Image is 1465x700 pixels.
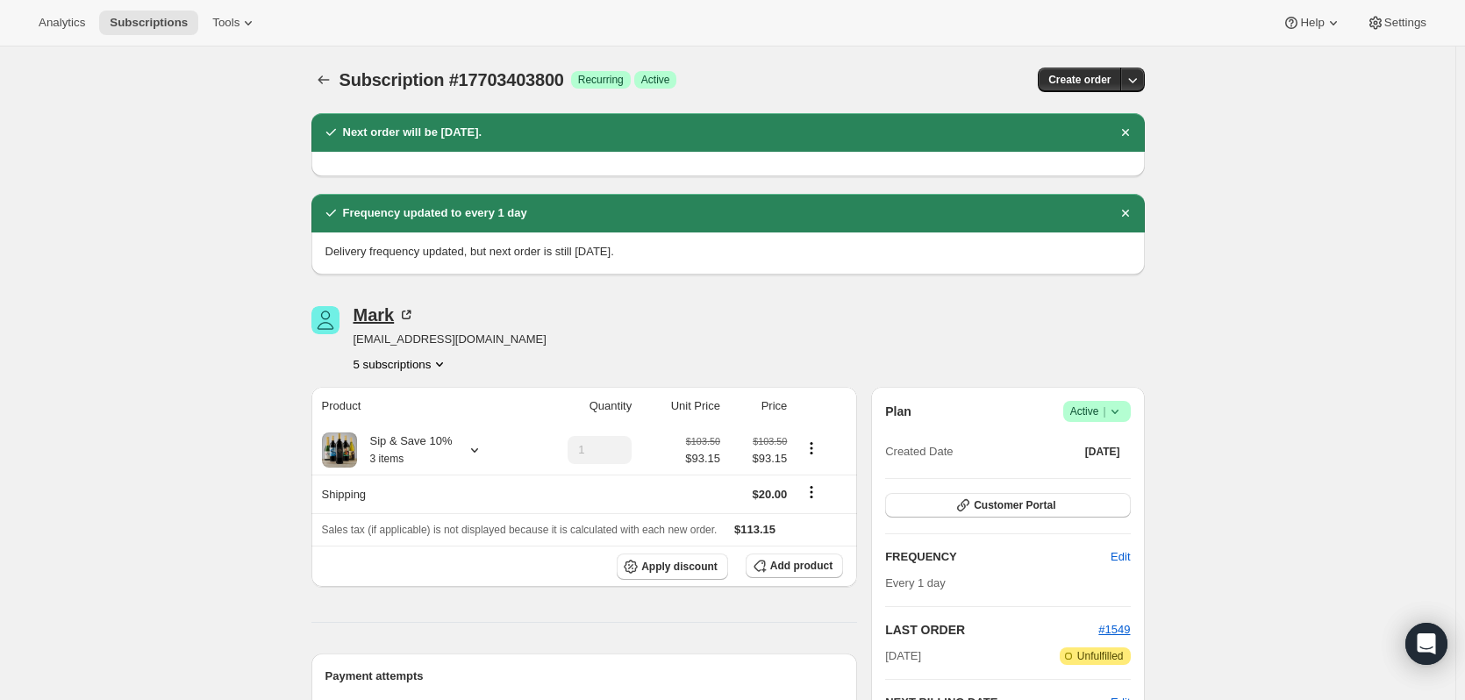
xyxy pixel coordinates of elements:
button: Help [1272,11,1352,35]
th: Shipping [311,475,527,513]
small: $103.50 [753,436,787,446]
span: [DATE] [885,647,921,665]
p: Delivery frequency updated, but next order is still [DATE]. [325,243,1131,261]
span: Analytics [39,16,85,30]
button: Tools [202,11,268,35]
span: Sales tax (if applicable) is not displayed because it is calculated with each new order. [322,524,718,536]
th: Unit Price [637,387,725,425]
a: #1549 [1098,623,1130,636]
span: Tools [212,16,239,30]
h2: Next order will be [DATE]. [343,124,482,141]
span: $93.15 [685,450,720,468]
button: Apply discount [617,554,728,580]
span: Edit [1111,548,1130,566]
span: $20.00 [753,488,788,501]
span: Create order [1048,73,1111,87]
button: Add product [746,554,843,578]
span: Mark [311,306,339,334]
span: | [1103,404,1105,418]
span: Active [1070,403,1124,420]
button: Product actions [797,439,825,458]
button: Dismiss notification [1113,120,1138,145]
span: [EMAIL_ADDRESS][DOMAIN_NAME] [354,331,547,348]
div: Open Intercom Messenger [1405,623,1447,665]
span: $93.15 [731,450,787,468]
button: #1549 [1098,621,1130,639]
div: Sip & Save 10% [357,432,453,468]
button: Dismiss notification [1113,201,1138,225]
h2: Payment attempts [325,668,844,685]
button: Analytics [28,11,96,35]
span: Subscription #17703403800 [339,70,564,89]
span: Created Date [885,443,953,461]
span: Apply discount [641,560,718,574]
span: Help [1300,16,1324,30]
span: Active [641,73,670,87]
th: Quantity [527,387,637,425]
button: Subscriptions [311,68,336,92]
span: Customer Portal [974,498,1055,512]
button: Settings [1356,11,1437,35]
small: 3 items [370,453,404,465]
h2: Frequency updated to every 1 day [343,204,527,222]
button: Subscriptions [99,11,198,35]
img: product img [322,432,357,468]
span: Unfulfilled [1077,649,1124,663]
button: [DATE] [1075,439,1131,464]
th: Price [725,387,792,425]
button: Customer Portal [885,493,1130,518]
h2: LAST ORDER [885,621,1098,639]
th: Product [311,387,527,425]
span: $113.15 [734,523,775,536]
button: Edit [1100,543,1140,571]
span: Every 1 day [885,576,946,589]
button: Product actions [354,355,449,373]
h2: FREQUENCY [885,548,1111,566]
button: Create order [1038,68,1121,92]
span: [DATE] [1085,445,1120,459]
button: Shipping actions [797,482,825,502]
span: Settings [1384,16,1426,30]
span: Recurring [578,73,624,87]
span: Subscriptions [110,16,188,30]
div: Mark [354,306,416,324]
h2: Plan [885,403,911,420]
span: Add product [770,559,833,573]
small: $103.50 [686,436,720,446]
